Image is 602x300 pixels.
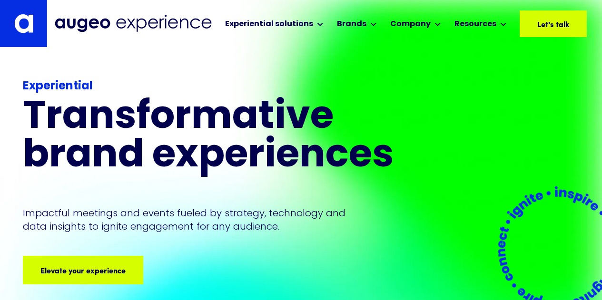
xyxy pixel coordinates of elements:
a: Elevate your experience [23,256,143,284]
a: Let's talk [520,10,587,37]
img: Augeo's "a" monogram decorative logo in white. [14,14,33,33]
div: Experiential solutions [225,19,313,30]
h1: Transformative brand experiences [23,99,434,176]
div: Company [390,19,431,30]
div: Experiential [23,78,434,95]
div: Brands [337,19,366,30]
img: Augeo Experience business unit full logo in midnight blue. [55,15,212,32]
div: Resources [454,19,496,30]
p: Impactful meetings and events fueled by strategy, technology and data insights to ignite engageme... [23,206,350,233]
